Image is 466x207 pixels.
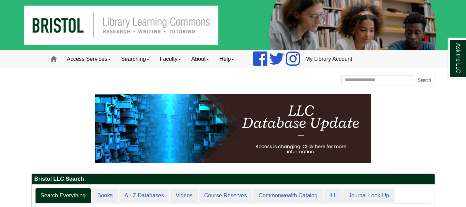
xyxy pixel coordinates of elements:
a: Commonwealth Catalog [253,188,323,204]
a: About [186,50,215,68]
a: ILL [324,188,342,204]
a: Videos [170,188,198,204]
button: Search [414,75,435,85]
img: HTML tutorial [95,94,371,163]
a: Search Everything [35,188,91,204]
a: A - Z Databases [119,188,170,204]
a: Faculty [155,50,186,68]
a: Access Services [62,50,116,68]
a: Journal Look-Up [343,188,395,204]
a: Help [214,50,239,68]
h2: Bristol LLC Search [32,174,435,185]
a: My Library Account [300,50,357,68]
a: Books [92,188,118,204]
a: Searching [116,50,155,68]
a: Course Reserves [199,188,252,204]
